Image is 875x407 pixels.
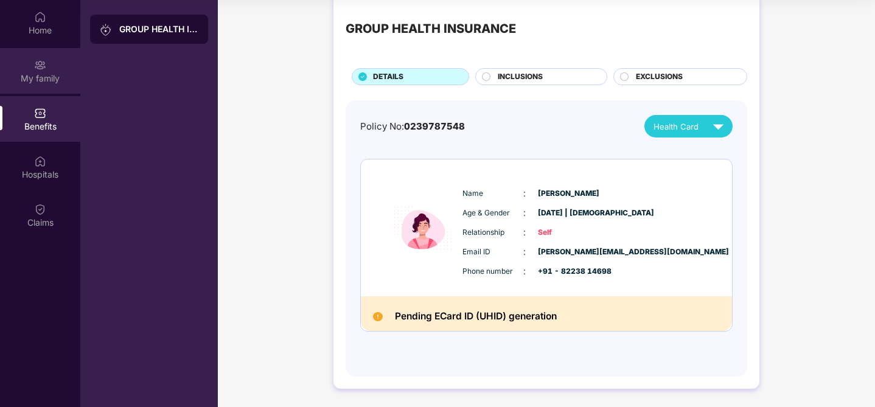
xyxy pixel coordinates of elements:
button: Health Card [644,115,733,137]
span: Age & Gender [462,207,523,219]
span: [PERSON_NAME] [538,188,599,200]
span: 0239787548 [404,120,465,132]
span: INCLUSIONS [498,71,543,83]
span: Self [538,227,599,238]
img: svg+xml;base64,PHN2ZyB3aWR0aD0iMjAiIGhlaWdodD0iMjAiIHZpZXdCb3g9IjAgMCAyMCAyMCIgZmlsbD0ibm9uZSIgeG... [34,59,46,71]
span: Email ID [462,246,523,258]
span: DETAILS [373,71,403,83]
img: svg+xml;base64,PHN2ZyB3aWR0aD0iMjAiIGhlaWdodD0iMjAiIHZpZXdCb3g9IjAgMCAyMCAyMCIgZmlsbD0ibm9uZSIgeG... [100,24,112,36]
span: +91 - 82238 14698 [538,266,599,277]
div: GROUP HEALTH INSURANCE [346,19,516,38]
span: Phone number [462,266,523,277]
img: icon [386,176,459,281]
span: : [523,206,526,220]
span: [PERSON_NAME][EMAIL_ADDRESS][DOMAIN_NAME] [538,246,599,258]
img: Pending [373,312,383,322]
span: Name [462,188,523,200]
span: : [523,265,526,278]
img: svg+xml;base64,PHN2ZyBpZD0iQ2xhaW0iIHhtbG5zPSJodHRwOi8vd3d3LnczLm9yZy8yMDAwL3N2ZyIgd2lkdGg9IjIwIi... [34,203,46,215]
div: GROUP HEALTH INSURANCE [119,23,198,35]
span: : [523,245,526,259]
h2: Pending ECard ID (UHID) generation [395,308,557,325]
div: Policy No: [360,119,465,134]
img: svg+xml;base64,PHN2ZyBpZD0iQmVuZWZpdHMiIHhtbG5zPSJodHRwOi8vd3d3LnczLm9yZy8yMDAwL3N2ZyIgd2lkdGg9Ij... [34,107,46,119]
span: : [523,226,526,239]
img: svg+xml;base64,PHN2ZyB4bWxucz0iaHR0cDovL3d3dy53My5vcmcvMjAwMC9zdmciIHZpZXdCb3g9IjAgMCAyNCAyNCIgd2... [708,116,729,137]
img: svg+xml;base64,PHN2ZyBpZD0iSG9tZSIgeG1sbnM9Imh0dHA6Ly93d3cudzMub3JnLzIwMDAvc3ZnIiB3aWR0aD0iMjAiIG... [34,11,46,23]
span: Health Card [654,120,699,133]
span: Relationship [462,227,523,238]
img: svg+xml;base64,PHN2ZyBpZD0iSG9zcGl0YWxzIiB4bWxucz0iaHR0cDovL3d3dy53My5vcmcvMjAwMC9zdmciIHdpZHRoPS... [34,155,46,167]
span: : [523,187,526,200]
span: [DATE] | [DEMOGRAPHIC_DATA] [538,207,599,219]
span: EXCLUSIONS [636,71,683,83]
